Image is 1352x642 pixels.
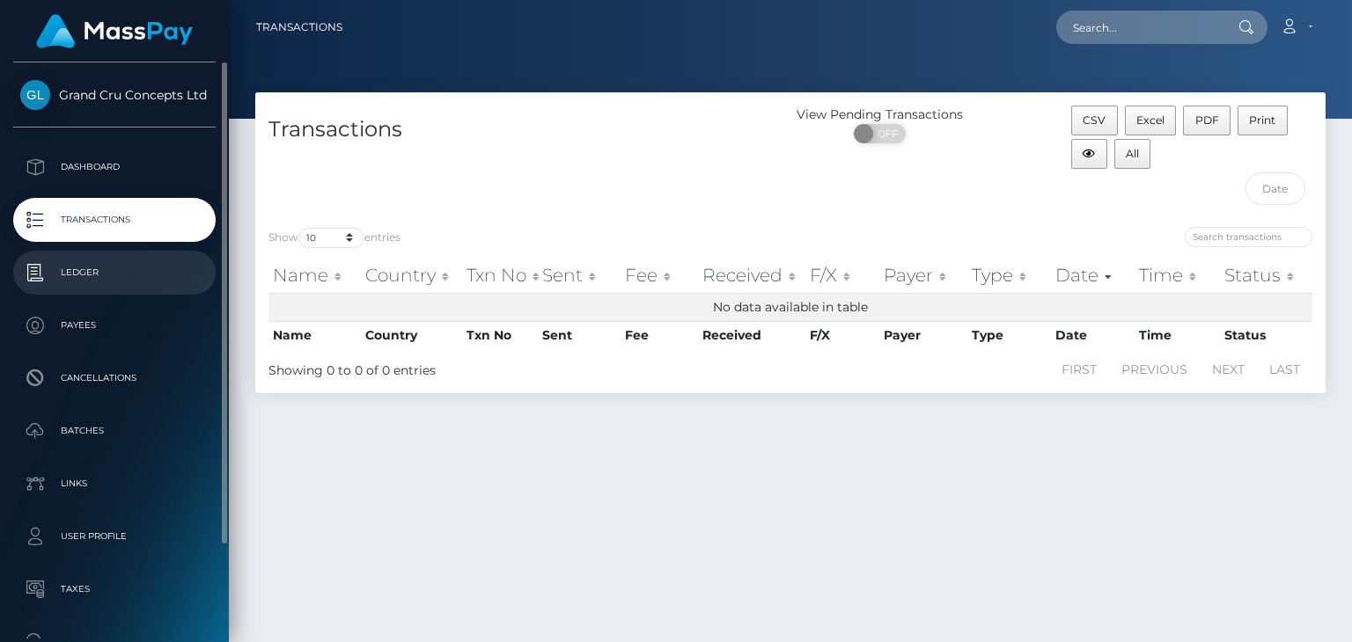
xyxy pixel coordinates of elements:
a: Transactions [13,198,216,242]
th: Status: activate to sort column ascending [1220,258,1312,293]
button: Column visibility [1071,139,1107,169]
img: Grand Cru Concepts Ltd [20,80,50,110]
th: Fee [621,321,698,349]
span: PDF [1195,113,1219,127]
th: Received: activate to sort column ascending [698,258,805,293]
a: User Profile [13,514,216,558]
label: Show entries [268,228,400,248]
span: Grand Cru Concepts Ltd [13,87,216,103]
img: MassPay Logo [36,14,193,48]
a: Links [13,462,216,506]
div: Showing 0 to 0 of 0 entries [268,354,688,380]
p: Taxes [20,576,209,602]
th: Status [1220,321,1312,349]
a: Dashboard [13,145,216,189]
p: Batches [20,418,209,444]
th: Time: activate to sort column ascending [1135,258,1219,293]
th: Country: activate to sort column ascending [361,258,462,293]
th: Name: activate to sort column ascending [268,258,361,293]
th: Date [1051,321,1135,349]
button: PDF [1183,106,1231,135]
span: CSV [1083,113,1106,127]
button: Print [1238,106,1288,135]
input: Date filter [1245,172,1306,205]
td: No data available in table [268,293,1312,321]
th: Type: activate to sort column ascending [967,258,1050,293]
th: Payer: activate to sort column ascending [879,258,967,293]
th: F/X [805,321,879,349]
th: Txn No [462,321,538,349]
th: Type [967,321,1050,349]
th: Fee: activate to sort column ascending [621,258,698,293]
a: Payees [13,303,216,347]
th: Name [268,321,361,349]
th: Country [361,321,462,349]
p: Payees [20,312,209,339]
a: Transactions [256,9,342,46]
a: Ledger [13,251,216,295]
h4: Transactions [268,114,777,145]
a: Taxes [13,567,216,611]
button: CSV [1071,106,1118,135]
a: Batches [13,409,216,453]
th: Date: activate to sort column ascending [1051,258,1135,293]
p: User Profile [20,523,209,550]
th: Sent: activate to sort column ascending [538,258,621,293]
button: Excel [1125,106,1177,135]
p: Dashboard [20,154,209,180]
span: Excel [1136,113,1165,127]
th: F/X: activate to sort column ascending [805,258,879,293]
input: Search... [1056,11,1222,44]
th: Sent [538,321,621,349]
p: Cancellations [20,365,209,391]
select: Showentries [298,228,364,248]
span: Print [1249,113,1275,127]
th: Payer [879,321,967,349]
div: View Pending Transactions [790,106,969,124]
th: Txn No: activate to sort column ascending [462,258,538,293]
input: Search transactions [1185,227,1312,247]
span: All [1126,147,1139,160]
span: OFF [863,124,907,143]
th: Time [1135,321,1219,349]
a: Cancellations [13,356,216,400]
th: Received [698,321,805,349]
p: Ledger [20,259,209,286]
button: All [1114,139,1151,169]
p: Links [20,471,209,497]
p: Transactions [20,207,209,233]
